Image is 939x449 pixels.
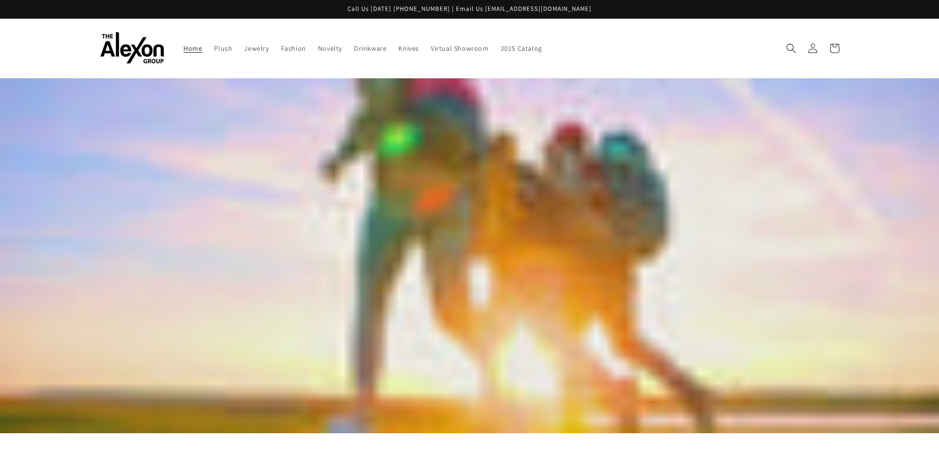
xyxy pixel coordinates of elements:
a: Home [177,38,208,59]
a: 2025 Catalog [495,38,548,59]
a: Drinkware [348,38,392,59]
a: Novelty [312,38,348,59]
a: Virtual Showroom [425,38,495,59]
summary: Search [780,37,802,59]
a: Knives [392,38,425,59]
span: Virtual Showroom [431,44,489,53]
span: Jewelry [244,44,269,53]
span: Knives [398,44,419,53]
span: Drinkware [354,44,386,53]
span: Novelty [318,44,342,53]
span: 2025 Catalog [501,44,542,53]
span: Fashion [281,44,306,53]
span: Plush [214,44,232,53]
a: Fashion [275,38,312,59]
a: Plush [208,38,238,59]
a: Jewelry [238,38,275,59]
span: Home [183,44,202,53]
img: The Alexon Group [100,32,164,64]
